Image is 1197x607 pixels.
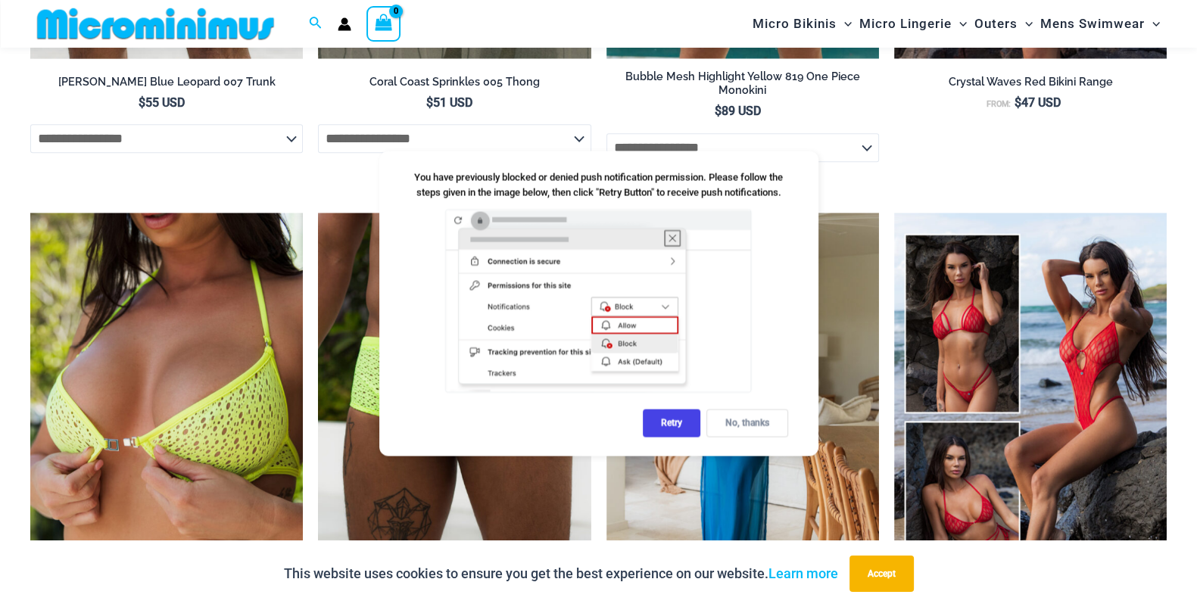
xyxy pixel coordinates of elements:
button: Accept [849,556,914,592]
a: Account icon link [338,17,351,31]
span: $ [715,104,722,118]
span: Outers [974,5,1018,43]
span: From: [987,99,1011,109]
div: Retry [643,409,700,437]
a: Crystal Waves Red Bikini Range [894,75,1167,95]
span: Menu Toggle [952,5,967,43]
span: $ [1015,95,1021,110]
a: Search icon link [309,14,323,33]
img: MM SHOP LOGO FLAT [31,7,280,41]
span: Menu Toggle [837,5,852,43]
a: View Shopping Cart, empty [366,6,401,41]
a: Bubble Mesh Highlight Yellow 819 One Piece Monokini [606,70,879,104]
a: Learn more [768,565,838,581]
span: $ [139,95,145,110]
span: $ [426,95,433,110]
bdi: 47 USD [1015,95,1061,110]
bdi: 89 USD [715,104,761,118]
bdi: 55 USD [139,95,185,110]
h2: Bubble Mesh Highlight Yellow 819 One Piece Monokini [606,70,879,98]
a: Coral Coast Sprinkles 005 Thong [318,75,591,95]
div: You have previously blocked or denied push notification permission. Please follow the steps given... [410,170,788,201]
span: Menu Toggle [1145,5,1160,43]
span: Micro Lingerie [859,5,952,43]
nav: Site Navigation [747,2,1167,45]
h2: [PERSON_NAME] Blue Leopard 007 Trunk [30,75,303,89]
span: Micro Bikinis [753,5,837,43]
bdi: 51 USD [426,95,472,110]
a: Micro LingerieMenu ToggleMenu Toggle [856,5,971,43]
p: This website uses cookies to ensure you get the best experience on our website. [284,562,838,585]
a: OutersMenu ToggleMenu Toggle [971,5,1036,43]
div: No, thanks [706,409,788,437]
a: [PERSON_NAME] Blue Leopard 007 Trunk [30,75,303,95]
a: Micro BikinisMenu ToggleMenu Toggle [749,5,856,43]
a: Mens SwimwearMenu ToggleMenu Toggle [1036,5,1164,43]
h2: Crystal Waves Red Bikini Range [894,75,1167,89]
span: Mens Swimwear [1040,5,1145,43]
h2: Coral Coast Sprinkles 005 Thong [318,75,591,89]
span: Menu Toggle [1018,5,1033,43]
